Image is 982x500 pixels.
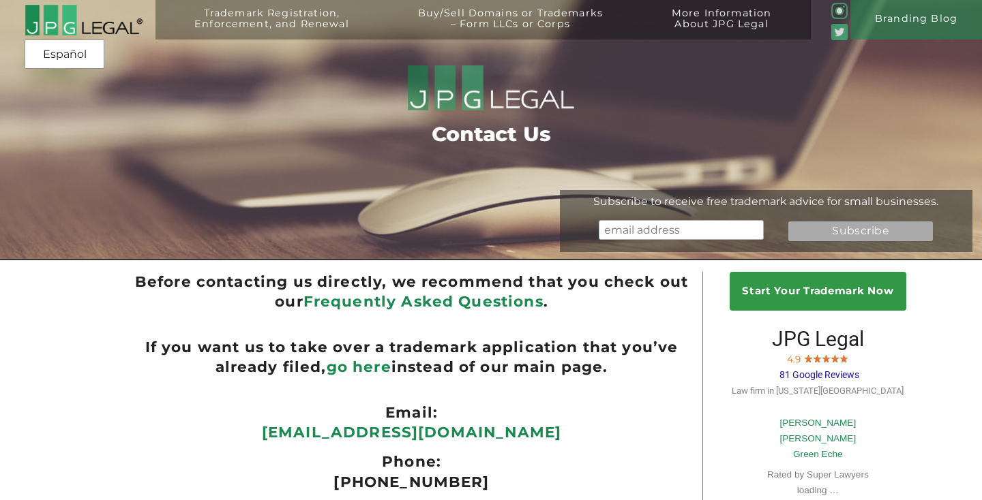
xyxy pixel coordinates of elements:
[732,337,904,396] a: JPG Legal 4.9 81 Google Reviews Law firm in [US_STATE][GEOGRAPHIC_DATA]
[813,353,822,362] img: Screen-Shot-2017-10-03-at-11.31.22-PM.jpg
[804,353,813,362] img: Screen-Shot-2017-10-03-at-11.31.22-PM.jpg
[134,272,688,311] ul: Before contacting us directly, we recommend that you check out our .
[642,8,801,48] a: More InformationAbout JPG Legal
[134,472,688,492] p: [PHONE_NUMBER]
[756,482,879,498] p: loading …
[779,418,856,460] a: [PERSON_NAME] [PERSON_NAME]Green Eche
[772,327,864,351] span: JPG Legal
[822,353,831,362] img: Screen-Shot-2017-10-03-at-11.31.22-PM.jpg
[327,358,391,375] a: go here
[599,220,764,240] input: email address
[134,403,688,422] ul: Email:
[388,8,632,48] a: Buy/Sell Domains or Trademarks– Form LLCs or Corps
[831,353,839,362] img: Screen-Shot-2017-10-03-at-11.31.22-PM.jpg
[732,386,904,396] span: Law firm in [US_STATE][GEOGRAPHIC_DATA]
[779,369,859,380] span: 81 Google Reviews
[839,353,848,362] img: Screen-Shot-2017-10-03-at-11.31.22-PM.jpg
[787,354,801,364] span: 4.9
[29,42,100,67] a: Español
[788,221,933,241] input: Subscribe
[165,8,378,48] a: Trademark Registration,Enforcement, and Renewal
[25,4,143,36] img: 2016-logo-black-letters-3-r.png
[262,423,561,441] a: [EMAIL_ADDRESS][DOMAIN_NAME]
[756,467,879,499] div: Rated by Super Lawyers
[303,292,544,310] a: Frequently Asked Questions
[134,452,688,471] ul: Phone:
[134,337,688,377] ul: If you want us to take over a trademark application that you’ve already filed, instead of our mai...
[831,3,848,19] img: glyph-logo_May2016-green3-90.png
[730,272,906,311] a: Start Your Trademark Now
[831,24,848,40] img: Twitter_Social_Icon_Rounded_Square_Color-mid-green3-90.png
[560,195,972,208] div: Subscribe to receive free trademark advice for small businesses.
